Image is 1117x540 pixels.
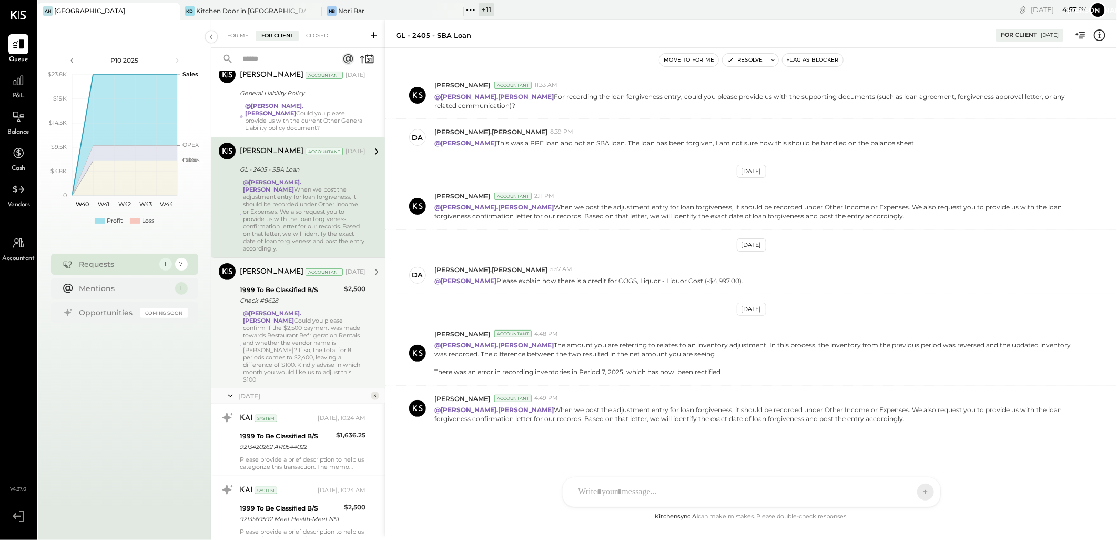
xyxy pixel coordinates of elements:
text: $14.3K [49,119,67,126]
text: W43 [139,201,152,208]
span: [PERSON_NAME].[PERSON_NAME] [434,265,547,274]
div: GL - 2405 - SBA Loan [396,31,471,41]
span: Accountant [3,254,35,264]
text: OPEX [182,141,199,148]
span: [PERSON_NAME] [434,394,490,403]
text: W40 [76,201,89,208]
div: For Client [1001,31,1037,39]
p: The amount you are referring to relates to an inventory adjustment. In this process, the inventor... [434,341,1075,377]
span: [PERSON_NAME] [434,329,490,338]
div: copy link [1018,4,1028,15]
div: Could you please provide us with the current Other General Liability policy document? [245,102,365,132]
div: [DATE] [346,71,365,79]
p: This was a PPE loan and not an SBA loan. The loan has been forgiven, I am not sure how this shoul... [434,138,916,147]
div: [DATE] [1041,32,1059,39]
p: When we post the adjustment entry for loan forgiveness, it should be recorded under Other Income ... [434,203,1075,221]
span: 11:33 AM [534,81,557,89]
div: [DATE] [238,392,368,401]
div: For Client [256,31,299,41]
div: Nori Bar [338,6,364,15]
div: $2,500 [344,502,365,513]
span: Queue [9,55,28,65]
div: Accountant [306,72,343,79]
div: Accountant [494,395,532,402]
button: [PERSON_NAME] [1090,2,1106,18]
div: 1999 To Be Classified B/S [240,503,341,514]
div: [PERSON_NAME] [240,267,303,277]
div: AH [43,6,53,16]
button: Flag as Blocker [783,54,843,66]
text: $23.8K [48,71,67,78]
div: System [255,415,277,422]
div: [DATE] [346,147,365,156]
div: 1999 To Be Classified B/S [240,431,333,442]
div: KD [185,6,195,16]
a: Cash [1,143,36,174]
strong: @[PERSON_NAME].[PERSON_NAME] [243,178,301,193]
div: [DATE] [737,303,766,316]
div: For Me [222,31,254,41]
div: [DATE] [346,268,365,276]
div: System [255,487,277,494]
div: [DATE] [737,238,766,252]
span: Balance [7,128,29,137]
text: Occu... [182,156,200,164]
div: There was an error in recording inventories in Period 7, 2025, which has now been rectified [434,367,1075,376]
text: $9.5K [51,143,67,151]
div: [DATE], 10:24 AM [318,486,365,495]
div: Opportunities [79,307,135,318]
span: 5:57 AM [550,265,572,274]
div: [DATE] [737,165,766,178]
div: Requests [79,259,154,269]
div: 9213420262 AR0544022 [240,442,333,452]
a: Balance [1,107,36,137]
strong: @[PERSON_NAME].[PERSON_NAME] [434,406,554,414]
div: $2,500 [344,284,365,294]
p: Please explain how there is a credit for COGS, Liquor - Liquor Cost (-$4,997.00). [434,276,743,285]
div: KAI [240,485,252,496]
div: Kitchen Door in [GEOGRAPHIC_DATA] [196,6,306,15]
div: [GEOGRAPHIC_DATA] [54,6,125,15]
div: Coming Soon [140,308,188,318]
div: da [412,270,423,280]
div: [DATE], 10:24 AM [318,414,365,423]
strong: @[PERSON_NAME].[PERSON_NAME] [434,93,554,101]
span: 4:48 PM [534,330,558,338]
div: NB [327,6,337,16]
div: 1 [159,258,172,271]
a: Accountant [1,233,36,264]
div: 7 [175,258,188,271]
text: Sales [182,71,198,78]
div: Mentions [79,283,170,294]
span: 8:39 PM [550,128,573,136]
div: Please provide a brief description to help us categorize this transaction. The memo might be help... [240,456,365,471]
div: Accountant [494,82,532,89]
strong: @[PERSON_NAME].[PERSON_NAME] [434,341,554,349]
span: 4:49 PM [534,394,558,403]
text: W44 [160,201,174,208]
text: 0 [63,192,67,199]
a: Queue [1,34,36,65]
a: P&L [1,71,36,101]
div: KAI [240,413,252,424]
div: Closed [301,31,333,41]
span: P&L [13,92,25,101]
div: 3 [371,392,379,400]
text: W42 [118,201,131,208]
div: Accountant [306,148,343,155]
div: 9213569592 Meet Health-Meet NSF [240,514,341,524]
div: da [412,133,423,143]
div: GL - 2405 - SBA Loan [240,164,362,175]
div: 1 [175,282,188,295]
text: W41 [98,201,109,208]
strong: @[PERSON_NAME].[PERSON_NAME] [245,102,303,117]
div: Check #8628 [240,295,341,306]
div: Loss [142,217,154,225]
button: Move to for me [659,54,718,66]
div: Profit [107,217,123,225]
div: Accountant [306,268,343,276]
div: Accountant [494,330,532,337]
div: [PERSON_NAME] [240,146,303,157]
span: [PERSON_NAME] [434,192,490,201]
div: + 11 [479,3,494,16]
